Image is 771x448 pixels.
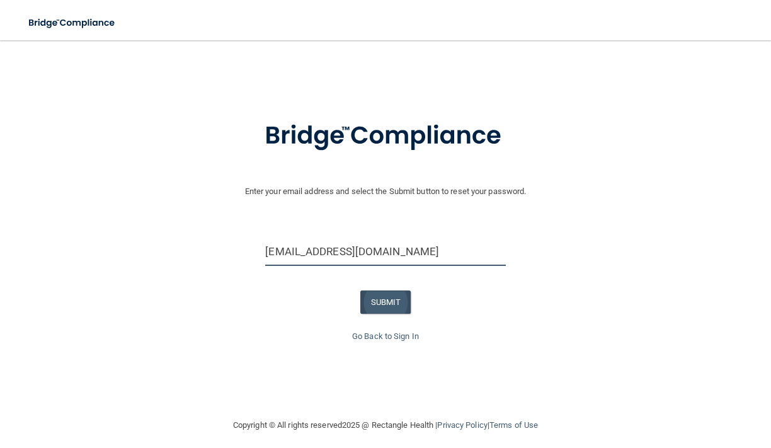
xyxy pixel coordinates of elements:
[360,290,411,314] button: SUBMIT
[265,238,505,266] input: Email
[437,420,487,430] a: Privacy Policy
[352,331,419,341] a: Go Back to Sign In
[19,10,126,36] img: bridge_compliance_login_screen.278c3ca4.svg
[553,377,756,427] iframe: Drift Widget Chat Controller
[239,103,532,169] img: bridge_compliance_login_screen.278c3ca4.svg
[156,405,615,445] div: Copyright © All rights reserved 2025 @ Rectangle Health | |
[489,420,538,430] a: Terms of Use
